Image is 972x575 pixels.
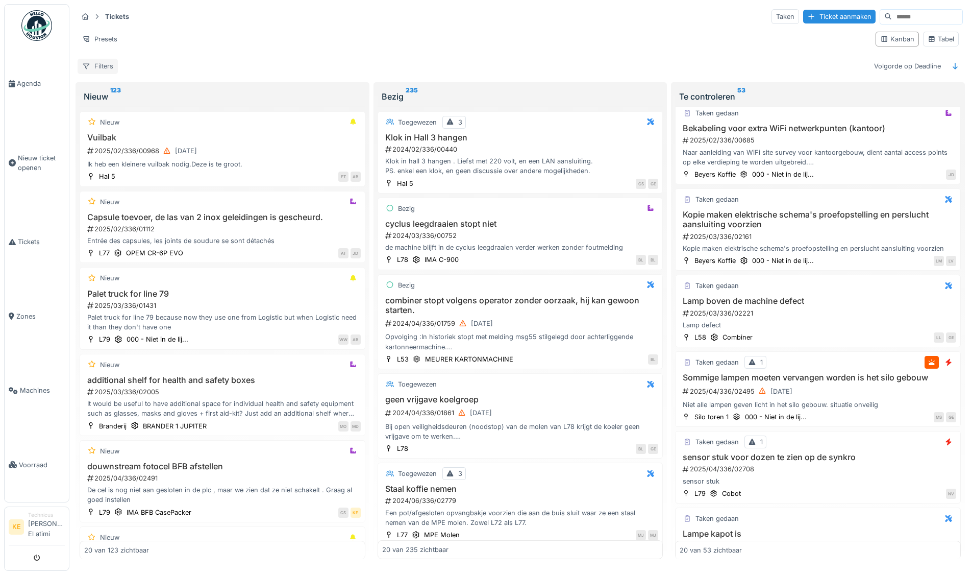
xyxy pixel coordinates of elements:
[869,59,945,74] div: Volgorde op Deadline
[770,387,792,396] div: [DATE]
[351,334,361,345] div: AB
[680,452,956,462] h3: sensor stuk voor dozen te zien op de synkro
[458,117,462,127] div: 3
[680,296,956,306] h3: Lamp boven de machine defect
[695,195,739,204] div: Taken gedaan
[694,170,736,179] div: Beyers Koffie
[382,90,659,103] div: Bezig
[680,244,956,253] div: Kopie maken elektrische schema's proefopstelling en perslucht aansluiting voorzien
[86,301,361,310] div: 2025/03/336/01431
[424,530,460,540] div: MPE Molen
[338,248,348,258] div: AT
[19,460,65,470] span: Voorraad
[934,332,944,343] div: LL
[745,412,807,422] div: 000 - Niet in de lij...
[9,511,65,545] a: KE Technicus[PERSON_NAME] El atimi
[680,124,956,133] h3: Bekabeling voor extra WiFi netwerkpunten (kantoor)
[84,375,361,385] h3: additional shelf for health and safety boxes
[680,373,956,382] h3: Sommige lampen moeten vervangen worden is het silo gebouw
[682,464,956,474] div: 2025/04/336/02708
[398,117,437,127] div: Toegewezen
[86,224,361,234] div: 2025/02/336/01112
[382,545,448,555] div: 20 van 235 zichtbaar
[946,332,956,343] div: GE
[946,256,956,266] div: LV
[680,148,956,167] div: Naar aanleiding van WiFi site survey voor kantoorgebouw, dient aantal access points op elke verdi...
[338,334,348,345] div: WW
[934,256,944,266] div: LM
[648,255,658,265] div: BL
[470,408,492,418] div: [DATE]
[100,446,119,456] div: Nieuw
[382,156,659,176] div: Klok in hall 3 hangen . Liefst met 220 volt, en een LAN aansluiting. PS. enkel een klok, en geen ...
[752,170,814,179] div: 000 - Niet in de lij...
[406,90,418,103] sup: 235
[398,280,415,290] div: Bezig
[398,379,437,389] div: Toegewezen
[680,476,956,486] div: sensor stuk
[20,386,65,395] span: Machines
[771,9,799,24] div: Taken
[100,533,119,542] div: Nieuw
[18,153,65,173] span: Nieuw ticket openen
[78,32,122,46] div: Presets
[680,400,956,410] div: Niet alle lampen geven licht in het silo gebouw. situatie onveilig
[760,437,763,447] div: 1
[682,135,956,145] div: 2025/02/336/00685
[5,205,69,279] a: Tickets
[695,108,739,118] div: Taken gedaan
[382,133,659,142] h3: Klok in Hall 3 hangen
[84,212,361,222] h3: Capsule toevoer, de las van 2 inox geleidingen is gescheurd.
[9,519,24,535] li: KE
[84,289,361,299] h3: Palet truck for line 79
[648,530,658,540] div: MJ
[680,320,956,330] div: Lamp defect
[934,412,944,422] div: MS
[100,197,119,207] div: Nieuw
[16,312,65,321] span: Zones
[425,354,513,364] div: MEURER KARTONMACHINE
[99,172,115,181] div: Hal 5
[100,360,119,370] div: Nieuw
[752,256,814,266] div: 000 - Niet in de lij...
[680,529,956,539] h3: Lampe kapot is
[471,319,493,328] div: [DATE]
[84,159,361,169] div: Ik heb een kleinere vuilbak nodig.Deze is te groot.
[382,243,659,252] div: de machine blijft in de cyclus leegdraaien verder werken zonder foutmelding
[382,332,659,351] div: Opvolging :In historiek stopt met melding msg55 stilgelegd door achterliggende kartonneermachine....
[351,421,361,432] div: MD
[382,422,659,441] div: Bij open veiligheidsdeuren (noodstop) van de molen van L78 krijgt de koeler geen vrijgave om te w...
[803,10,876,23] div: Ticket aanmaken
[99,421,127,431] div: Branderij
[17,79,65,88] span: Agenda
[382,395,659,404] h3: geen vrijgave koelgroep
[694,489,706,498] div: L79
[682,385,956,398] div: 2025/04/336/02495
[737,90,745,103] sup: 53
[86,387,361,397] div: 2025/03/336/02005
[101,12,133,21] strong: Tickets
[760,357,763,367] div: 1
[84,485,361,505] div: De cel is nog niet aan gesloten in de plc , maar we zien dat ze niet schakelt . Graag al goed ins...
[636,255,646,265] div: BL
[425,255,459,265] div: IMA C-900
[648,444,658,454] div: GE
[99,508,110,517] div: L79
[695,281,739,291] div: Taken gedaan
[338,421,348,432] div: MO
[397,444,408,453] div: L78
[338,508,348,518] div: CS
[722,489,741,498] div: Cobot
[338,172,348,182] div: FT
[5,279,69,353] a: Zones
[110,90,121,103] sup: 123
[382,296,659,315] h3: combiner stopt volgens operator zonder oorzaak, hij kan gewoon starten.
[695,514,739,523] div: Taken gedaan
[5,46,69,121] a: Agenda
[682,232,956,242] div: 2025/03/336/02161
[28,511,65,543] li: [PERSON_NAME] El atimi
[694,412,729,422] div: Silo toren 1
[382,219,659,229] h3: cyclus leegdraaien stopt niet
[351,172,361,182] div: AB
[680,545,742,555] div: 20 van 53 zichtbaar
